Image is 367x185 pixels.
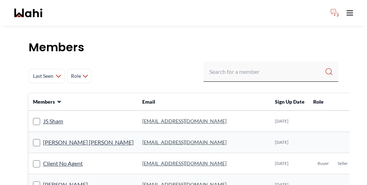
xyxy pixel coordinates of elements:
span: Sign Up Date [275,99,305,105]
button: Toggle open navigation menu [343,6,357,20]
a: Client No Agent [43,159,83,168]
h1: Members [29,40,338,54]
span: Seller [338,161,348,166]
a: JS Sham [43,117,63,126]
input: Search input [209,65,325,78]
span: Role [313,99,324,105]
span: Last Seen [32,70,54,82]
span: Members [33,98,55,105]
span: Email [142,99,155,105]
td: [DATE] [271,153,309,174]
a: [EMAIL_ADDRESS][DOMAIN_NAME] [142,160,227,166]
td: [DATE] [271,111,309,132]
a: Wahi homepage [14,9,42,17]
button: Members [33,98,62,105]
a: [EMAIL_ADDRESS][DOMAIN_NAME] [142,118,227,124]
span: Role [71,70,81,82]
td: [DATE] [271,132,309,153]
a: [EMAIL_ADDRESS][DOMAIN_NAME] [142,139,227,145]
span: Buyer [318,161,329,166]
a: [PERSON_NAME] [PERSON_NAME] [43,138,134,147]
